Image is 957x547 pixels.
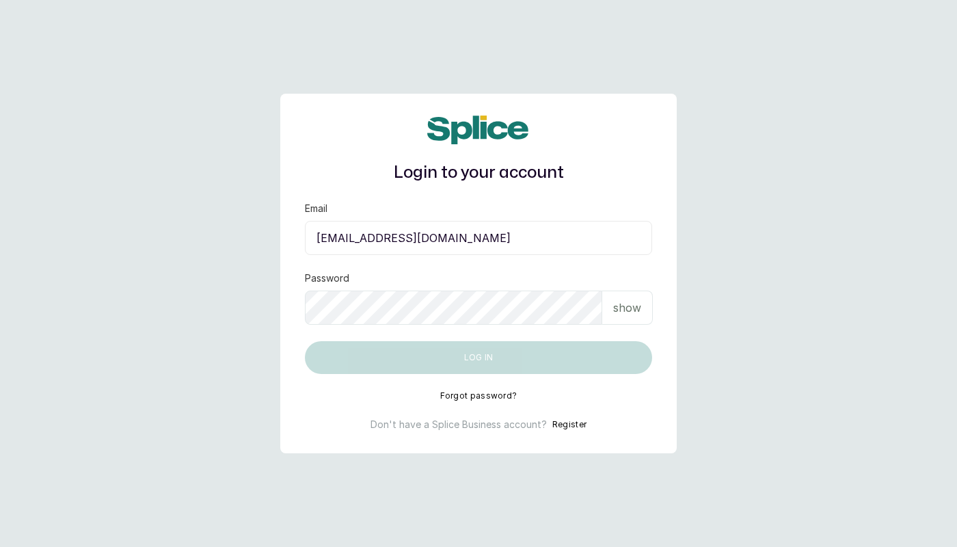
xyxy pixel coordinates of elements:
label: Password [305,271,349,285]
button: Forgot password? [440,390,517,401]
button: Register [552,418,587,431]
label: Email [305,202,327,215]
p: show [613,299,641,316]
h1: Login to your account [305,161,652,185]
p: Don't have a Splice Business account? [370,418,547,431]
button: Log in [305,341,652,374]
input: email@acme.com [305,221,652,255]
